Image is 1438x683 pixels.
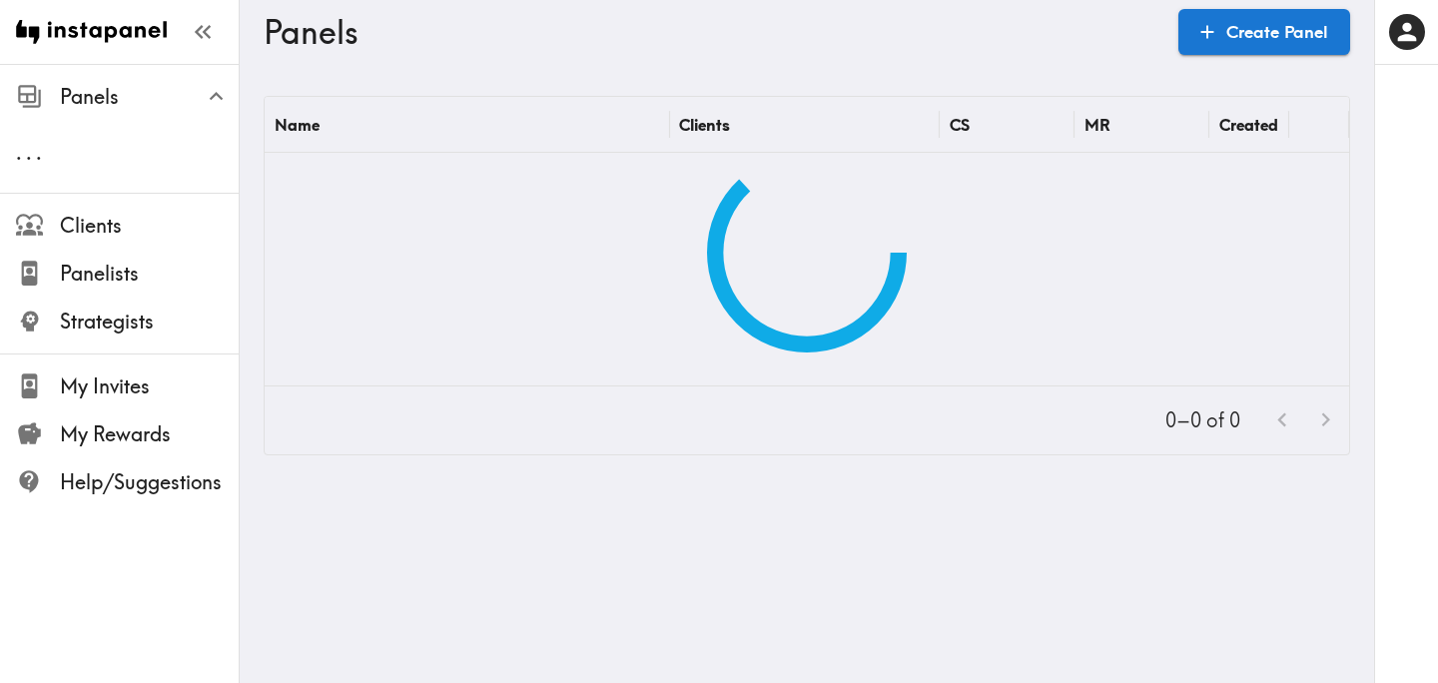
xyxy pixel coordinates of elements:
[60,83,239,111] span: Panels
[1219,115,1278,135] div: Created
[36,140,42,165] span: .
[60,468,239,496] span: Help/Suggestions
[60,420,239,448] span: My Rewards
[275,115,320,135] div: Name
[26,140,32,165] span: .
[1178,9,1350,55] a: Create Panel
[60,308,239,336] span: Strategists
[60,212,239,240] span: Clients
[950,115,970,135] div: CS
[264,13,1162,51] h3: Panels
[60,372,239,400] span: My Invites
[60,260,239,288] span: Panelists
[679,115,730,135] div: Clients
[1165,406,1240,434] p: 0–0 of 0
[1084,115,1110,135] div: MR
[16,140,22,165] span: .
